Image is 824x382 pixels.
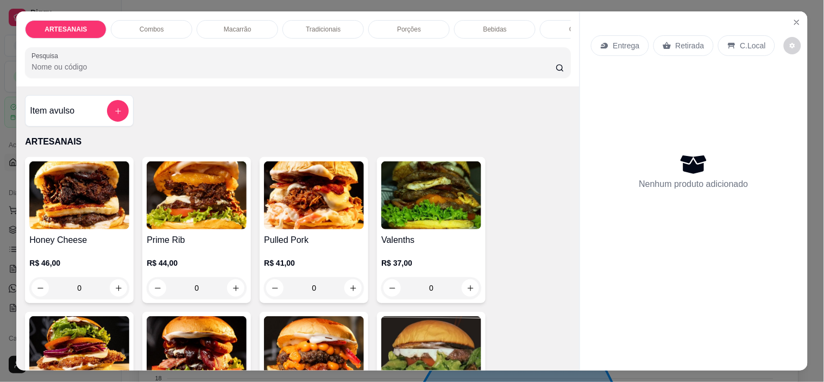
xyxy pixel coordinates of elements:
[381,161,481,229] img: product-image
[740,40,766,51] p: C.Local
[147,161,247,229] img: product-image
[45,25,87,34] p: ARTESANAIS
[147,234,247,247] h4: Prime Rib
[264,161,364,229] img: product-image
[483,25,507,34] p: Bebidas
[613,40,640,51] p: Entrega
[140,25,164,34] p: Combos
[381,258,481,268] p: R$ 37,00
[569,25,592,34] p: Cremes
[107,100,129,122] button: add-separate-item
[147,258,247,268] p: R$ 44,00
[676,40,705,51] p: Retirada
[29,234,129,247] h4: Honey Cheese
[784,37,801,54] button: decrease-product-quantity
[25,135,570,148] p: ARTESANAIS
[306,25,341,34] p: Tradicionais
[264,234,364,247] h4: Pulled Pork
[30,104,74,117] h4: Item avulso
[29,258,129,268] p: R$ 46,00
[381,234,481,247] h4: Valenths
[32,61,556,72] input: Pesquisa
[788,14,806,31] button: Close
[264,258,364,268] p: R$ 41,00
[29,161,129,229] img: product-image
[397,25,421,34] p: Porções
[32,51,62,60] label: Pesquisa
[224,25,251,34] p: Macarrão
[639,178,748,191] p: Nenhum produto adicionado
